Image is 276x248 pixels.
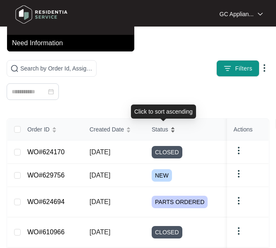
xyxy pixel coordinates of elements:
[12,2,70,27] img: residentia service logo
[152,169,172,182] span: NEW
[234,226,244,236] img: dropdown arrow
[234,169,244,179] img: dropdown arrow
[27,172,65,179] a: WO#629756
[145,119,240,141] th: Status
[27,125,50,134] span: Order ID
[90,229,110,236] span: [DATE]
[223,64,232,73] img: filter icon
[152,146,182,158] span: CLOSED
[258,12,263,16] img: dropdown arrow
[235,64,252,73] span: Filters
[27,148,65,156] a: WO#624170
[20,64,93,73] input: Search by Order Id, Assignee Name, Customer Name, Brand and Model
[90,148,110,156] span: [DATE]
[234,146,244,156] img: dropdown arrow
[12,38,134,48] p: Need Information
[152,125,168,134] span: Status
[152,226,182,238] span: CLOSED
[83,119,145,141] th: Created Date
[90,198,110,205] span: [DATE]
[27,229,65,236] a: WO#610966
[152,196,208,208] span: PARTS ORDERED
[21,119,83,141] th: Order ID
[220,10,254,18] p: GC Applian...
[131,105,196,119] div: Click to sort ascending
[216,60,259,77] button: filter iconFilters
[27,198,65,205] a: WO#624694
[90,172,110,179] span: [DATE]
[227,119,269,141] th: Actions
[259,63,269,73] img: dropdown arrow
[10,64,19,73] img: search-icon
[234,196,244,206] img: dropdown arrow
[90,125,124,134] span: Created Date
